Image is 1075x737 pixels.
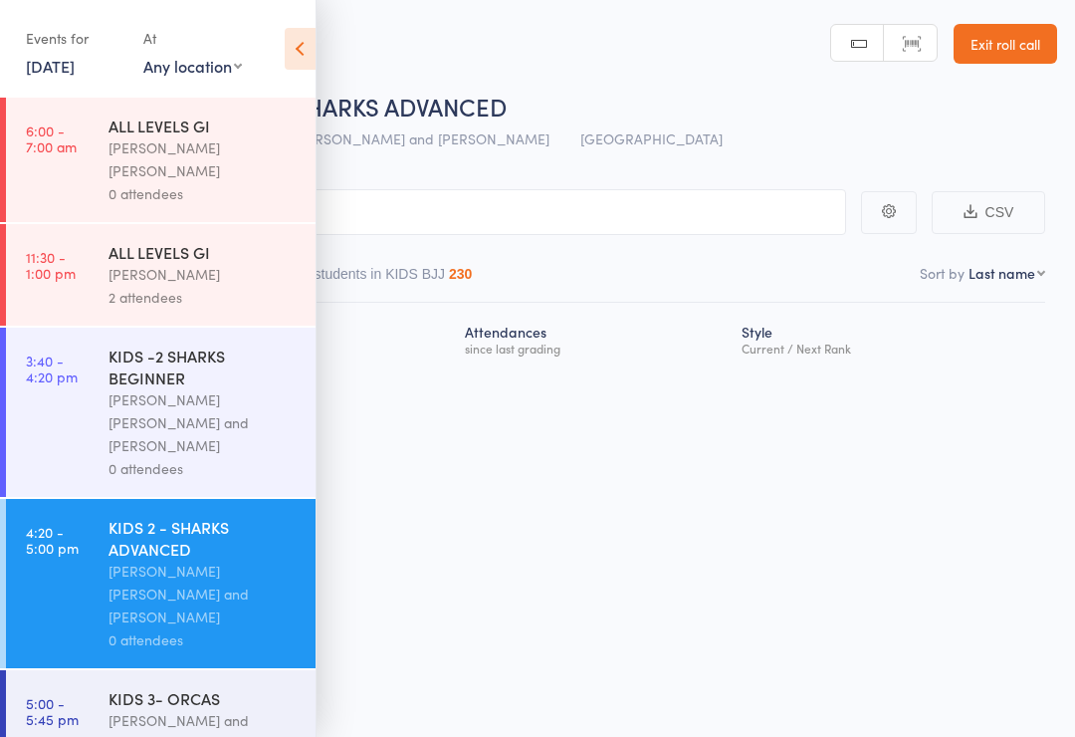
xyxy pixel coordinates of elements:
div: 2 attendees [108,286,299,309]
div: [PERSON_NAME] [PERSON_NAME] and [PERSON_NAME] [108,560,299,628]
a: [DATE] [26,55,75,77]
label: Sort by [920,263,965,283]
span: [GEOGRAPHIC_DATA] [580,128,723,148]
div: 0 attendees [108,628,299,651]
time: 3:40 - 4:20 pm [26,353,78,384]
div: [PERSON_NAME] [PERSON_NAME] and [PERSON_NAME] [108,388,299,457]
div: KIDS -2 SHARKS BEGINNER [108,345,299,388]
time: 5:00 - 5:45 pm [26,695,79,727]
button: Other students in KIDS BJJ230 [276,256,473,302]
div: Last name [968,263,1035,283]
a: 6:00 -7:00 amALL LEVELS GI[PERSON_NAME] [PERSON_NAME]0 attendees [6,98,316,222]
a: 4:20 -5:00 pmKIDS 2 - SHARKS ADVANCED[PERSON_NAME] [PERSON_NAME] and [PERSON_NAME]0 attendees [6,499,316,668]
div: KIDS 3- ORCAS [108,687,299,709]
div: Events for [26,22,123,55]
div: ALL LEVELS GI [108,241,299,263]
div: Atten­dances [457,312,734,365]
div: [PERSON_NAME] [108,263,299,286]
div: At [143,22,242,55]
input: Search by name [30,189,846,235]
div: Next Payment [193,312,458,365]
div: since last grading [465,342,726,355]
a: 11:30 -1:00 pmALL LEVELS GI[PERSON_NAME]2 attendees [6,224,316,326]
time: 6:00 - 7:00 am [26,123,77,154]
div: Current / Next Rank [742,342,1037,355]
div: ALL LEVELS GI [108,115,299,136]
a: 3:40 -4:20 pmKIDS -2 SHARKS BEGINNER[PERSON_NAME] [PERSON_NAME] and [PERSON_NAME]0 attendees [6,328,316,497]
button: CSV [932,191,1045,234]
a: Exit roll call [954,24,1057,64]
div: 0 attendees [108,457,299,480]
div: [PERSON_NAME] [PERSON_NAME] [108,136,299,182]
span: [PERSON_NAME] [PERSON_NAME] and [PERSON_NAME] [178,128,549,148]
div: 230 [449,266,472,282]
div: Style [734,312,1045,365]
time: 11:30 - 1:00 pm [26,249,76,281]
div: KIDS 2 - SHARKS ADVANCED [108,516,299,560]
time: 4:20 - 5:00 pm [26,524,79,556]
div: Any location [143,55,242,77]
span: KIDS 2 - SHARKS ADVANCED [197,90,507,123]
div: 0 attendees [108,182,299,205]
